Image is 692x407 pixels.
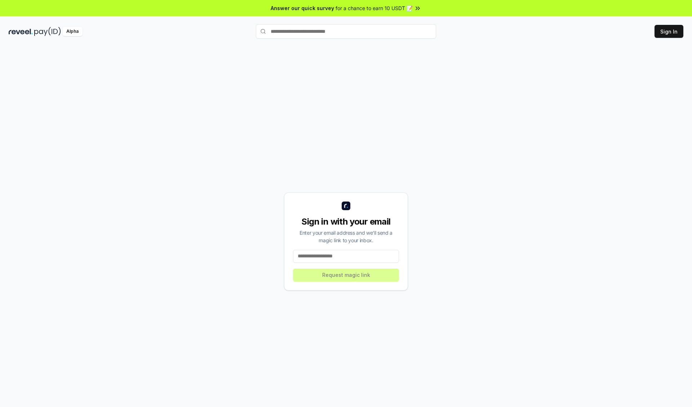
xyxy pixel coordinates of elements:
img: reveel_dark [9,27,33,36]
button: Sign In [655,25,683,38]
span: for a chance to earn 10 USDT 📝 [336,4,413,12]
img: logo_small [342,202,350,210]
img: pay_id [34,27,61,36]
span: Answer our quick survey [271,4,334,12]
div: Sign in with your email [293,216,399,227]
div: Enter your email address and we’ll send a magic link to your inbox. [293,229,399,244]
div: Alpha [62,27,83,36]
